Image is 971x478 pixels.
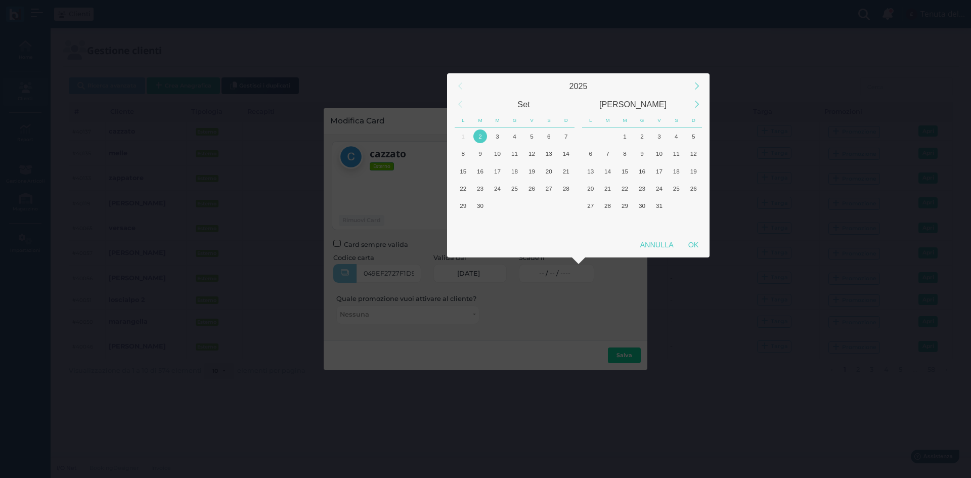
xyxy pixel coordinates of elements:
[523,197,540,214] div: Venerdì, Ottobre 3
[557,113,575,127] div: Domenica
[473,147,487,160] div: 9
[472,145,489,162] div: Martedì, Settembre 9
[489,127,506,145] div: Mercoledì, Settembre 3
[469,95,579,113] div: Settembre
[473,164,487,178] div: 16
[616,180,634,197] div: Mercoledì, Ottobre 22
[473,182,487,195] div: 23
[523,127,540,145] div: Venerdì, Settembre 5
[634,145,651,162] div: Giovedì, Ottobre 9
[633,236,681,254] div: Annulla
[506,197,523,214] div: Giovedì, Ottobre 2
[473,129,487,143] div: 2
[559,129,573,143] div: 7
[618,199,632,212] div: 29
[685,127,702,145] div: Domenica, Ottobre 5
[601,147,614,160] div: 7
[557,145,575,162] div: Domenica, Settembre 14
[542,164,556,178] div: 20
[559,147,573,160] div: 14
[489,162,506,180] div: Mercoledì, Settembre 17
[668,113,685,127] div: Sabato
[618,147,632,160] div: 8
[506,214,523,232] div: Giovedì, Ottobre 9
[616,113,634,127] div: Mercoledì
[582,145,599,162] div: Lunedì, Ottobre 6
[455,145,472,162] div: Lunedì, Settembre 8
[540,214,557,232] div: Sabato, Ottobre 11
[523,113,541,127] div: Venerdì
[616,162,634,180] div: Mercoledì, Ottobre 15
[455,113,472,127] div: Lunedì
[685,145,702,162] div: Domenica, Ottobre 12
[455,162,472,180] div: Lunedì, Settembre 15
[687,129,700,143] div: 5
[668,214,685,232] div: Sabato, Novembre 8
[523,214,540,232] div: Venerdì, Ottobre 10
[523,145,540,162] div: Venerdì, Settembre 12
[618,164,632,178] div: 15
[599,180,616,197] div: Martedì, Ottobre 21
[634,214,651,232] div: Giovedì, Novembre 6
[599,113,616,127] div: Martedì
[508,182,521,195] div: 25
[491,164,504,178] div: 17
[635,182,649,195] div: 23
[599,145,616,162] div: Martedì, Ottobre 7
[542,182,556,195] div: 27
[456,182,470,195] div: 22
[523,162,540,180] div: Venerdì, Settembre 19
[508,147,521,160] div: 11
[687,164,700,178] div: 19
[652,129,666,143] div: 3
[523,180,540,197] div: Venerdì, Settembre 26
[681,236,706,254] div: OK
[687,182,700,195] div: 26
[506,180,523,197] div: Giovedì, Settembre 25
[584,199,597,212] div: 27
[685,197,702,214] div: Domenica, Novembre 2
[582,180,599,197] div: Lunedì, Ottobre 20
[670,147,683,160] div: 11
[557,162,575,180] div: Domenica, Settembre 21
[559,164,573,178] div: 21
[540,162,557,180] div: Sabato, Settembre 20
[616,127,634,145] div: Mercoledì, Ottobre 1
[582,214,599,232] div: Lunedì, Novembre 3
[582,113,599,127] div: Lunedì
[449,75,471,97] div: Previous Year
[670,182,683,195] div: 25
[618,129,632,143] div: 1
[491,182,504,195] div: 24
[668,197,685,214] div: Sabato, Novembre 1
[473,199,487,212] div: 30
[30,8,67,16] span: Assistenza
[508,164,521,178] div: 18
[506,127,523,145] div: Giovedì, Settembre 4
[540,113,557,127] div: Sabato
[489,197,506,214] div: Mercoledì, Ottobre 1
[584,164,597,178] div: 13
[472,214,489,232] div: Martedì, Ottobre 7
[455,180,472,197] div: Lunedì, Settembre 22
[456,129,470,143] div: 1
[652,147,666,160] div: 10
[525,129,539,143] div: 5
[668,180,685,197] div: Sabato, Ottobre 25
[525,182,539,195] div: 26
[634,162,651,180] div: Giovedì, Ottobre 16
[557,127,575,145] div: Domenica, Settembre 7
[469,77,688,95] div: 2025
[489,113,506,127] div: Mercoledì
[489,145,506,162] div: Mercoledì, Settembre 10
[601,164,614,178] div: 14
[599,127,616,145] div: Martedì, Settembre 30
[616,197,634,214] div: Mercoledì, Ottobre 29
[582,197,599,214] div: Lunedì, Ottobre 27
[599,197,616,214] div: Martedì, Ottobre 28
[685,113,702,127] div: Domenica
[540,180,557,197] div: Sabato, Settembre 27
[601,199,614,212] div: 28
[525,164,539,178] div: 19
[456,164,470,178] div: 15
